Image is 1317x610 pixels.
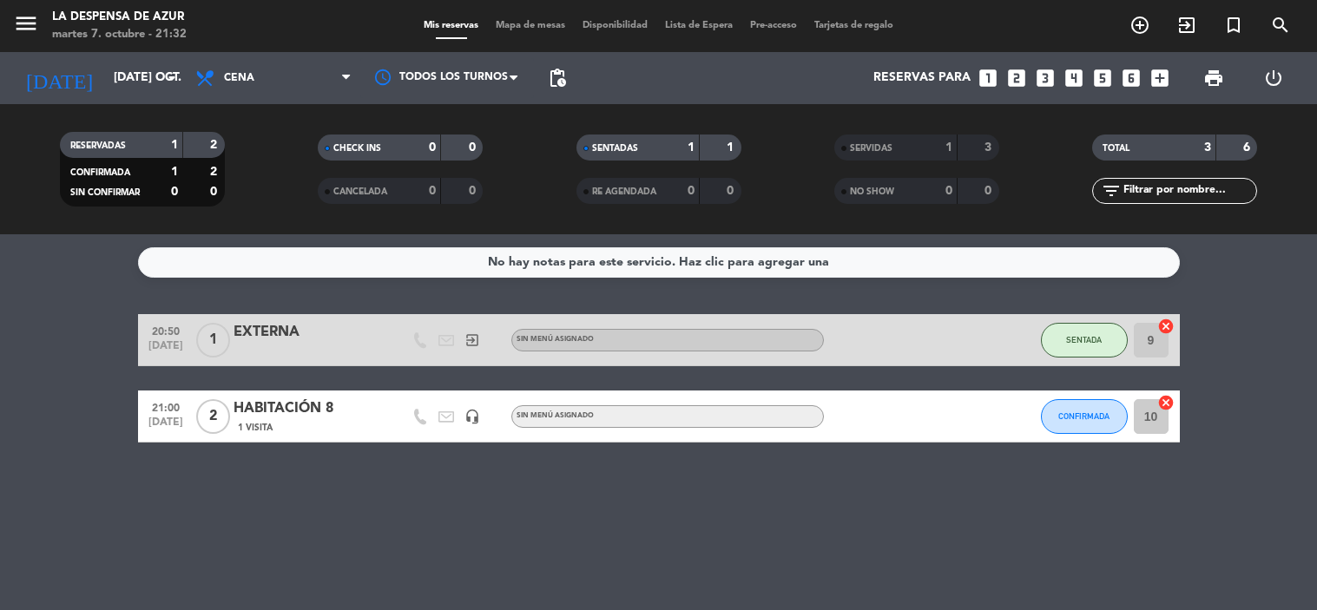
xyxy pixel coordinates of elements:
[171,166,178,178] strong: 1
[547,68,568,89] span: pending_actions
[196,323,230,357] span: 1
[196,399,230,434] span: 2
[1243,141,1254,154] strong: 6
[13,10,39,43] button: menu
[1103,144,1129,153] span: TOTAL
[70,188,140,197] span: SIN CONFIRMAR
[171,186,178,198] strong: 0
[574,21,656,30] span: Disponibilidad
[144,320,188,340] span: 20:50
[238,421,273,435] span: 1 Visita
[333,187,387,196] span: CANCELADA
[469,185,479,197] strong: 0
[850,187,894,196] span: NO SHOW
[688,185,695,197] strong: 0
[1244,52,1304,104] div: LOG OUT
[144,397,188,417] span: 21:00
[1270,15,1291,36] i: search
[688,141,695,154] strong: 1
[727,141,737,154] strong: 1
[52,9,187,26] div: La Despensa de Azur
[234,397,381,420] div: HABITACIÓN 8
[1005,67,1028,89] i: looks_two
[873,71,971,85] span: Reservas para
[1101,180,1122,201] i: filter_list
[945,185,952,197] strong: 0
[234,321,381,344] div: EXTERNA
[210,186,221,198] strong: 0
[1091,67,1114,89] i: looks_5
[977,67,999,89] i: looks_one
[1157,318,1175,335] i: cancel
[1034,67,1057,89] i: looks_3
[656,21,741,30] span: Lista de Espera
[1149,67,1171,89] i: add_box
[592,144,638,153] span: SENTADAS
[1058,411,1110,421] span: CONFIRMADA
[517,336,594,343] span: Sin menú asignado
[945,141,952,154] strong: 1
[429,185,436,197] strong: 0
[806,21,902,30] span: Tarjetas de regalo
[171,139,178,151] strong: 1
[333,144,381,153] span: CHECK INS
[52,26,187,43] div: martes 7. octubre - 21:32
[850,144,892,153] span: SERVIDAS
[1223,15,1244,36] i: turned_in_not
[429,141,436,154] strong: 0
[1041,323,1128,357] button: SENTADA
[224,72,254,84] span: Cena
[1066,335,1102,344] span: SENTADA
[727,185,737,197] strong: 0
[1204,141,1211,154] strong: 3
[1129,15,1150,36] i: add_circle_outline
[984,185,995,197] strong: 0
[1263,68,1284,89] i: power_settings_new
[161,68,182,89] i: arrow_drop_down
[1176,15,1197,36] i: exit_to_app
[415,21,487,30] span: Mis reservas
[469,141,479,154] strong: 0
[1122,181,1256,200] input: Filtrar por nombre...
[517,412,594,419] span: Sin menú asignado
[144,340,188,360] span: [DATE]
[210,166,221,178] strong: 2
[487,21,574,30] span: Mapa de mesas
[70,141,126,150] span: RESERVADAS
[144,417,188,436] span: [DATE]
[464,409,480,424] i: headset_mic
[1203,68,1224,89] span: print
[13,59,105,97] i: [DATE]
[592,187,656,196] span: RE AGENDADA
[984,141,995,154] strong: 3
[1041,399,1128,434] button: CONFIRMADA
[1157,394,1175,411] i: cancel
[488,253,829,272] div: No hay notas para este servicio. Haz clic para agregar una
[210,139,221,151] strong: 2
[1120,67,1142,89] i: looks_6
[70,168,130,177] span: CONFIRMADA
[1063,67,1085,89] i: looks_4
[13,10,39,36] i: menu
[741,21,806,30] span: Pre-acceso
[464,332,480,348] i: exit_to_app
